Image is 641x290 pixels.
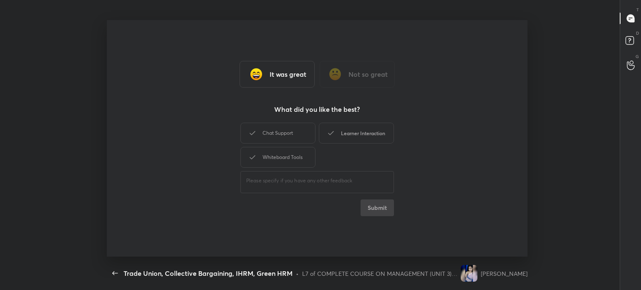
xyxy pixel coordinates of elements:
[124,268,293,278] div: Trade Union, Collective Bargaining, IHRM, Green HRM
[636,7,639,13] p: T
[327,66,343,83] img: frowning_face_cmp.gif
[481,269,527,278] div: [PERSON_NAME]
[274,104,360,114] h3: What did you like the best?
[296,269,299,278] div: •
[248,66,265,83] img: grinning_face_with_smiling_eyes_cmp.gif
[636,53,639,60] p: G
[636,30,639,36] p: D
[302,269,457,278] div: L7 of COMPLETE COURSE ON MANAGEMENT (UNIT 3) - UGC NET [DATE]
[240,123,315,144] div: Chat Support
[348,69,388,79] h3: Not so great
[319,123,394,144] div: Learner Interaction
[461,265,477,282] img: b4263d946f1245789809af6d760ec954.jpg
[240,147,315,168] div: Whiteboard Tools
[270,69,306,79] h3: It was great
